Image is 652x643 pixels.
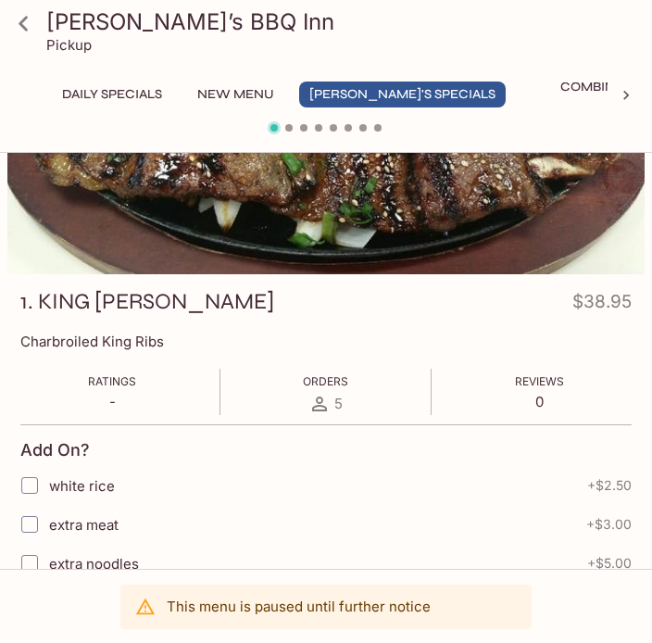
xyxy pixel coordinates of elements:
[587,478,632,493] span: + $2.50
[46,7,637,36] h3: [PERSON_NAME]’s BBQ Inn
[586,517,632,532] span: + $3.00
[334,395,343,412] span: 5
[20,287,274,316] h3: 1. KING [PERSON_NAME]
[167,598,431,615] p: This menu is paused until further notice
[187,82,284,107] button: New Menu
[587,556,632,571] span: + $5.00
[52,82,172,107] button: Daily Specials
[49,516,119,534] span: extra meat
[7,29,645,274] div: 1. KING KALBI
[88,374,136,388] span: Ratings
[299,82,506,107] button: [PERSON_NAME]'s Specials
[49,477,115,495] span: white rice
[20,333,632,350] p: Charbroiled King Ribs
[572,287,632,323] h4: $38.95
[303,374,348,388] span: Orders
[88,393,136,410] p: -
[49,555,139,573] span: extra noodles
[46,36,92,54] p: Pickup
[515,374,564,388] span: Reviews
[515,393,564,410] p: 0
[20,440,90,460] h4: Add On?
